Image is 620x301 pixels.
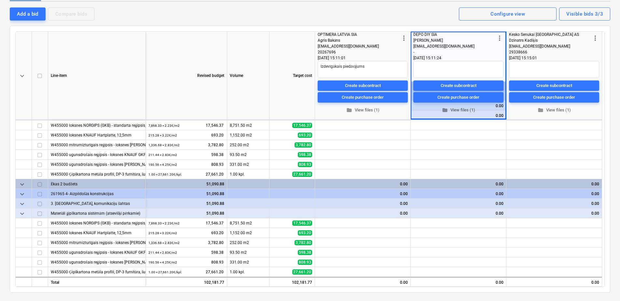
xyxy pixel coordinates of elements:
div: 0.00 [509,208,599,218]
button: View files (1) [509,105,599,115]
span: more_vert [400,34,408,42]
button: Create subcontract [413,80,503,91]
div: 1,152.00 m2 [227,228,269,238]
div: 51,090.88 [148,179,224,189]
button: View files (1) [413,105,503,115]
span: [EMAIL_ADDRESS][DOMAIN_NAME] [413,44,475,49]
span: 693.20 [211,133,224,138]
span: View files (1) [416,107,501,114]
small: 1.00 × 27,661.20€ / kpl. [148,270,182,274]
div: 0.00 [509,199,599,208]
div: 0.00 [315,277,411,287]
div: DEPO DIY SIA [413,32,496,37]
div: Materiāli ģipškartona sistēmām (atsevišķi pērkamie) [51,208,143,218]
small: 1,336.68 × 2.83€ / m2 [148,143,180,147]
span: 598.38 [298,152,312,157]
button: Add a bid [10,7,46,21]
span: more_vert [591,34,599,42]
span: 693.20 [211,230,224,236]
div: [DATE] 15:11:01 [318,55,408,61]
div: 93.50 m2 [227,248,269,257]
div: W455000 ugunsdrošais reģipsis - loksnes KNAUF GKF, 12,5mm, [51,150,143,159]
small: 1.00 × 27,661.20€ / kpl. [148,173,182,176]
div: W455000 loksnes KNAUF Hartplatte, 12,5mm [51,130,143,140]
div: 29338666 [509,49,591,55]
div: 0.00 [413,189,503,199]
div: 93.50 m2 [227,150,269,160]
span: 808.93 [211,162,224,167]
button: Create purchase order [509,92,599,103]
div: [PERSON_NAME] [413,37,496,43]
span: 17,546.37 [292,123,312,128]
div: Revised budget [146,32,227,120]
span: folder [442,107,448,113]
div: W455000 loksnes NORGIPS (GKB) - standarta reģipsis, 12,5mm, [51,218,143,228]
div: Create purchase order [533,93,575,101]
div: - [413,49,496,55]
span: 27,661.20 [205,172,224,177]
div: Dzinatrs Kadiķis [509,37,591,43]
div: 1.00 kpl. [227,267,269,277]
button: Create subcontract [509,80,599,91]
button: Create purchase order [318,92,408,103]
button: Configure view [459,7,557,21]
iframe: Chat Widget [587,270,620,301]
div: Create subcontract [345,82,381,89]
small: 7,868.33 × 2.23€ / m2 [148,222,180,225]
div: [DATE] 15:11:24 [413,55,503,61]
div: 252.00 m2 [227,140,269,150]
span: 598.38 [211,250,224,255]
span: 693.20 [298,133,312,138]
span: [EMAIL_ADDRESS][DOMAIN_NAME] [509,44,570,49]
div: Create subcontract [441,82,476,89]
small: 215.28 × 3.22€ / m2 [148,231,177,235]
div: W455000 Ģipškartona metāla profili, DP-3 furnitūra, šuvju lenta, špaktele, profilu stiprinājumi, ... [51,169,143,179]
div: 0.00 [318,189,408,199]
div: Total [48,277,146,287]
div: 0.00 [413,199,503,208]
span: View files (1) [320,107,405,114]
div: 331.00 m2 [227,257,269,267]
div: 51,090.88 [148,208,224,218]
div: Materiāli ģipškartona sistēmām (atsevišķi pērkamie) [51,111,143,120]
div: W455000 ugunsdrošais reģipsis - loksnes KNAUF GKF, 12,5mm, [51,248,143,257]
span: keyboard_arrow_down [18,180,26,188]
textarea: Izdevīgākais piedāvājums [318,61,408,78]
div: Line-item [48,32,146,120]
div: Volume [227,32,269,120]
div: Kesko Senukai [GEOGRAPHIC_DATA] AS [509,32,591,37]
div: 0.00 [411,277,506,287]
div: 8,751.50 m2 [227,121,269,130]
small: 190.56 × 4.25€ / m2 [148,261,177,264]
small: 7,868.33 × 2.23€ / m2 [148,124,180,127]
div: 3. Starpsienas, komunikāciju šahtas [51,199,143,208]
div: 261965 4- Aizpildošās konstrukcijas [51,189,143,198]
div: Agris Bakāns [318,37,400,43]
span: 17,546.37 [205,221,224,226]
span: 693.20 [298,230,312,236]
div: 8,751.50 m2 [227,218,269,228]
button: Create subcontract [318,80,408,91]
small: 190.56 × 4.25€ / m2 [148,163,177,166]
span: keyboard_arrow_down [18,190,26,198]
div: OPTIMERA LATVIA SIA [318,32,400,37]
div: 0.00 [506,277,602,287]
div: 0.00 [318,208,408,218]
span: keyboard_arrow_down [18,112,26,120]
span: keyboard_arrow_down [18,200,26,208]
div: Create subcontract [536,82,572,89]
span: 3,782.80 [295,142,312,148]
div: W455000 mitrumizturīgais reģipsis - loksnes KNAUF GKBI, 12,5mm [51,140,143,150]
div: Create purchase order [437,93,479,101]
small: 211.44 × 2.83€ / m2 [148,251,177,254]
span: 17,546.37 [292,221,312,226]
button: View files (1) [318,105,408,115]
small: 211.44 × 2.83€ / m2 [148,153,177,157]
div: Ēkas 2 budžets [51,179,143,189]
span: 808.93 [298,162,312,167]
span: keyboard_arrow_down [18,72,26,80]
span: 3,782.80 [207,240,224,246]
span: folder [538,107,544,113]
div: 0.00 [318,179,408,189]
div: 0.00 [509,189,599,199]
